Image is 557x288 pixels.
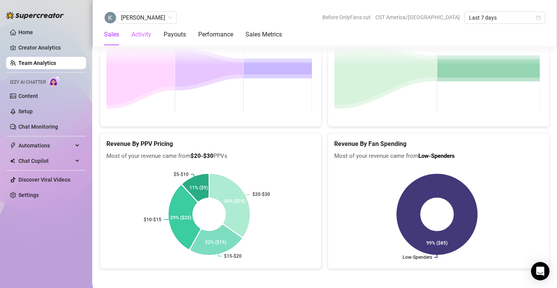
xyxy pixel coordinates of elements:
[469,12,540,23] span: Last 7 days
[104,30,119,39] div: Sales
[18,124,58,130] a: Chat Monitoring
[224,254,241,259] text: $15-$20
[106,139,315,149] h5: Revenue By PPV Pricing
[49,76,61,87] img: AI Chatter
[536,15,541,20] span: calendar
[18,29,33,35] a: Home
[106,152,315,161] span: Most of your revenue came from PPVs
[18,177,70,183] a: Discover Viral Videos
[121,12,172,23] span: Kauany Fatima
[131,30,151,39] div: Activity
[18,192,39,198] a: Settings
[18,60,56,66] a: Team Analytics
[334,139,543,149] h5: Revenue By Fan Spending
[10,142,16,149] span: thunderbolt
[245,30,282,39] div: Sales Metrics
[418,152,455,159] b: Low-Spenders
[18,108,33,114] a: Setup
[191,152,214,159] b: $20-$30
[531,262,549,280] div: Open Intercom Messenger
[6,12,64,19] img: logo-BBDzfeDw.svg
[252,192,270,197] text: $20-$30
[144,217,161,222] text: $10-$15
[164,30,186,39] div: Payouts
[18,93,38,99] a: Content
[10,79,46,86] span: Izzy AI Chatter
[402,255,432,260] text: Low-Spenders
[10,158,15,164] img: Chat Copilot
[18,155,73,167] span: Chat Copilot
[18,41,80,54] a: Creator Analytics
[104,12,116,23] img: Kauany Fatima
[174,172,189,177] text: $5-$10
[322,12,371,23] span: Before OnlyFans cut
[334,152,543,161] span: Most of your revenue came from
[375,12,460,23] span: CST America/[GEOGRAPHIC_DATA]
[198,30,233,39] div: Performance
[18,139,73,152] span: Automations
